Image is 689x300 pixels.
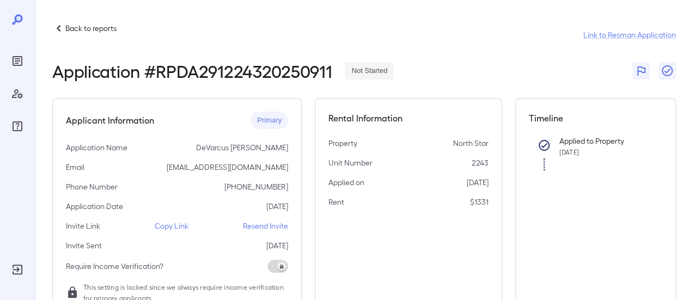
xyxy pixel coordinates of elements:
h5: Timeline [529,112,663,125]
p: Email [66,162,84,173]
h2: Application # RPDA291224320250911 [52,61,332,81]
p: DeVarcus [PERSON_NAME] [196,142,288,153]
p: [PHONE_NUMBER] [224,181,288,192]
p: Phone Number [66,181,118,192]
div: Log Out [9,261,26,278]
p: Applied on [328,177,364,188]
a: Link to Resman Application [583,29,676,40]
p: Applied to Property [559,136,645,146]
p: Application Name [66,142,127,153]
p: $1331 [470,197,489,207]
p: [DATE] [266,240,288,251]
p: Invite Link [66,221,100,231]
p: 2243 [472,157,489,168]
p: Require Income Verification? [66,261,163,272]
button: Flag Report [632,62,650,79]
p: Property [328,138,357,149]
p: [EMAIL_ADDRESS][DOMAIN_NAME] [167,162,288,173]
p: Unit Number [328,157,373,168]
p: Application Date [66,201,123,212]
p: Copy Link [155,221,188,231]
button: Close Report [658,62,676,79]
p: North Star [453,138,489,149]
div: FAQ [9,118,26,135]
span: [DATE] [559,148,579,156]
p: Invite Sent [66,240,102,251]
p: [DATE] [266,201,288,212]
p: [DATE] [467,177,489,188]
p: Rent [328,197,344,207]
p: Resend Invite [243,221,288,231]
span: Primary [251,115,288,126]
p: Back to reports [65,23,117,34]
span: Not Started [345,66,394,76]
div: Manage Users [9,85,26,102]
div: Reports [9,52,26,70]
h5: Rental Information [328,112,489,125]
h5: Applicant Information [66,114,154,127]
